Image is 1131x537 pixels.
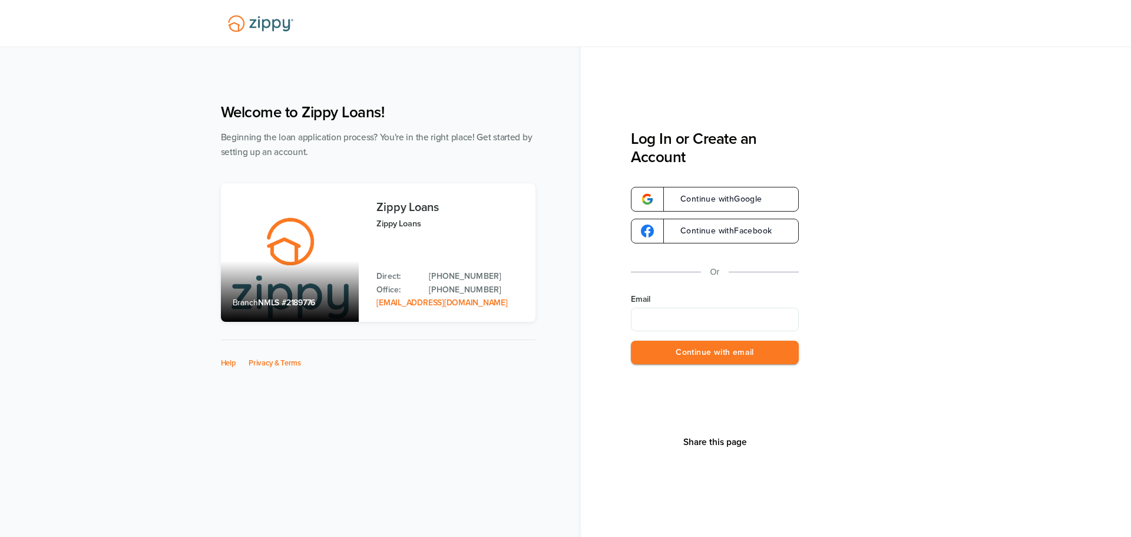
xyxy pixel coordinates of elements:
img: Lender Logo [221,10,300,37]
button: Share This Page [680,436,750,448]
span: Continue with Facebook [669,227,772,235]
a: Help [221,358,236,368]
a: google-logoContinue withFacebook [631,219,799,243]
h1: Welcome to Zippy Loans! [221,103,535,121]
h3: Zippy Loans [376,201,523,214]
input: Email Address [631,308,799,331]
img: google-logo [641,225,654,238]
label: Email [631,294,799,305]
a: Privacy & Terms [249,358,301,368]
a: google-logoContinue withGoogle [631,187,799,212]
button: Continue with email [631,341,799,365]
span: NMLS #2189776 [258,298,315,308]
a: Office Phone: 512-975-2947 [429,284,523,296]
a: Direct Phone: 512-975-2947 [429,270,523,283]
span: Branch [233,298,259,308]
h3: Log In or Create an Account [631,130,799,166]
span: Continue with Google [669,195,762,203]
img: google-logo [641,193,654,206]
p: Zippy Loans [376,217,523,230]
p: Or [710,265,720,279]
p: Direct: [376,270,417,283]
a: Email Address: zippyguide@zippymh.com [376,298,507,308]
span: Beginning the loan application process? You're in the right place! Get started by setting up an a... [221,132,533,157]
p: Office: [376,284,417,296]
